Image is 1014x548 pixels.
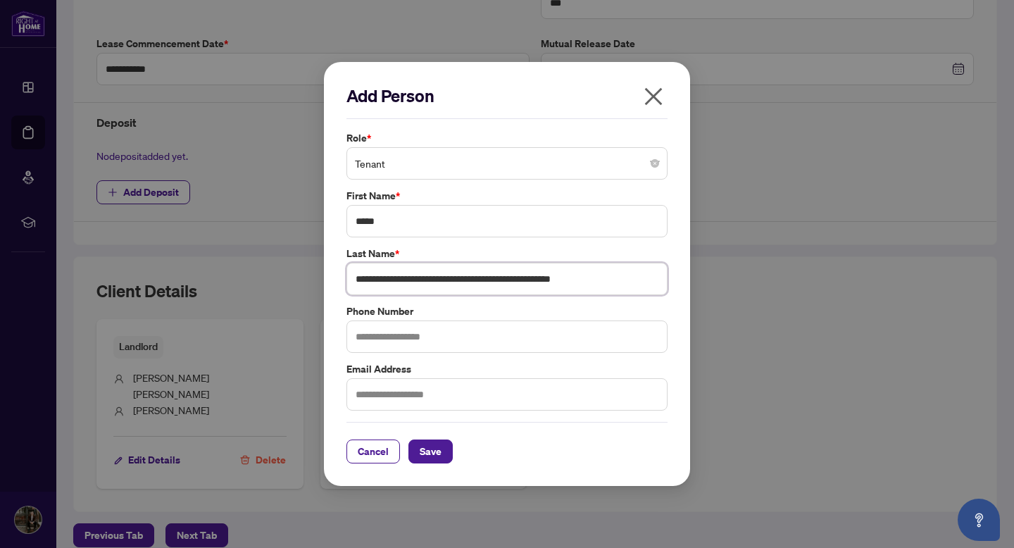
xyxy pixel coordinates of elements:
label: Last Name [346,246,668,261]
button: Save [408,440,453,463]
label: Phone Number [346,304,668,319]
span: Tenant [355,150,659,177]
button: Cancel [346,440,400,463]
span: Save [420,440,442,463]
button: Open asap [958,499,1000,541]
label: Role [346,130,668,146]
span: Cancel [358,440,389,463]
h2: Add Person [346,85,668,107]
span: close-circle [651,159,659,168]
span: close [642,85,665,108]
label: First Name [346,188,668,204]
label: Email Address [346,361,668,377]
